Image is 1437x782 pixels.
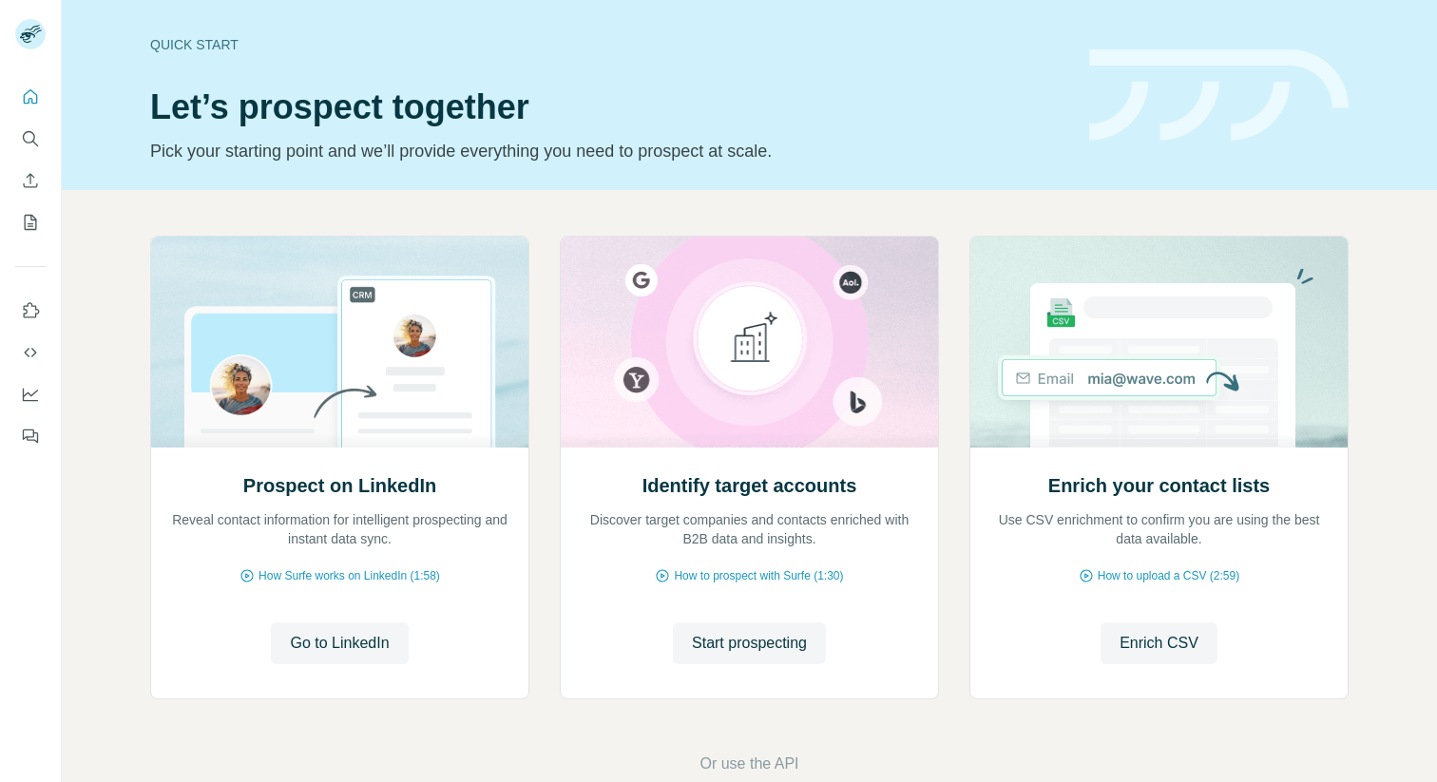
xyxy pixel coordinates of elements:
div: Quick start [150,35,1066,54]
button: Search [15,122,46,156]
button: Enrich CSV [1101,622,1217,664]
h2: Prospect on LinkedIn [243,472,436,499]
h1: Let’s prospect together [150,88,1066,126]
p: Use CSV enrichment to confirm you are using the best data available. [989,510,1329,548]
p: Reveal contact information for intelligent prospecting and instant data sync. [170,510,509,548]
button: Or use the API [699,753,798,775]
button: Use Surfe API [15,335,46,370]
h2: Identify target accounts [642,472,857,499]
img: Identify target accounts [560,237,939,448]
span: Start prospecting [692,632,807,655]
img: banner [1089,49,1349,142]
span: Go to LinkedIn [290,632,389,655]
span: How Surfe works on LinkedIn (1:58) [259,567,440,584]
button: Feedback [15,419,46,453]
span: Enrich CSV [1120,632,1198,655]
button: Use Surfe on LinkedIn [15,294,46,328]
p: Discover target companies and contacts enriched with B2B data and insights. [580,510,919,548]
h2: Enrich your contact lists [1048,472,1270,499]
span: How to prospect with Surfe (1:30) [674,567,843,584]
button: Dashboard [15,377,46,411]
img: Enrich your contact lists [969,237,1349,448]
button: My lists [15,205,46,239]
span: How to upload a CSV (2:59) [1098,567,1239,584]
button: Start prospecting [673,622,826,664]
p: Pick your starting point and we’ll provide everything you need to prospect at scale. [150,138,1066,164]
img: Prospect on LinkedIn [150,237,529,448]
button: Enrich CSV [15,163,46,198]
button: Go to LinkedIn [271,622,408,664]
button: Quick start [15,80,46,114]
